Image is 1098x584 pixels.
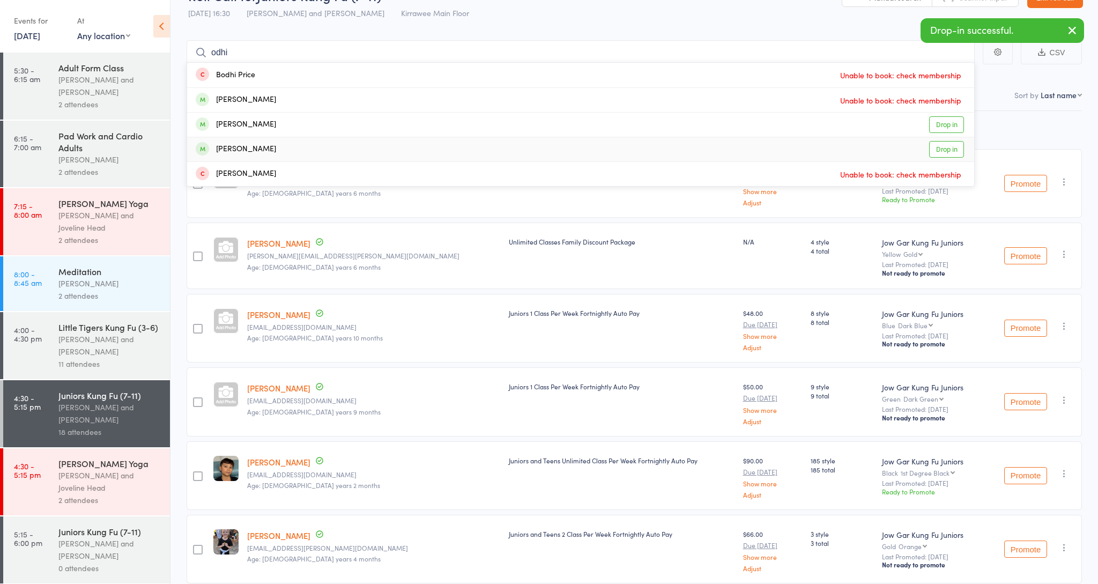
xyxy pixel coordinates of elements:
div: Orange [899,543,922,550]
a: 4:00 -4:30 pmLittle Tigers Kung Fu (3-6)[PERSON_NAME] and [PERSON_NAME]11 attendees [3,312,170,379]
div: $90.00 [743,456,803,498]
div: [PERSON_NAME] [58,153,161,166]
span: 3 total [811,538,873,548]
small: small.mac.erin@gmail.com [247,544,501,552]
a: 4:30 -5:15 pm[PERSON_NAME] Yoga[PERSON_NAME] and Joveline Head2 attendees [3,448,170,515]
div: 18 attendees [58,426,161,438]
button: Promote [1004,175,1047,192]
div: Any location [77,29,130,41]
div: Not ready to promote [882,413,980,422]
a: Adjust [743,565,803,572]
time: 6:15 - 7:00 am [14,134,41,151]
div: Juniors Kung Fu (7-11) [58,389,161,401]
div: N/A [743,237,803,246]
div: Last name [1041,90,1077,100]
a: [PERSON_NAME] [247,238,310,249]
small: Last Promoted: [DATE] [882,405,980,413]
a: Show more [743,188,803,195]
small: Last Promoted: [DATE] [882,187,980,195]
div: $66.00 [743,529,803,572]
div: [PERSON_NAME] [58,277,161,290]
button: Promote [1004,467,1047,484]
span: 4 total [811,246,873,255]
small: jenna_lea_8@hotmail.com [247,397,501,404]
img: image1751542561.png [213,456,239,481]
div: 0 attendees [58,562,161,574]
div: Pad Work and Cardio Adults [58,130,161,153]
img: image1749624215.png [213,529,239,555]
span: 185 style [811,456,873,465]
div: $48.00 [743,308,803,351]
div: Unlimited Classes Family Discount Package [509,237,734,246]
small: Last Promoted: [DATE] [882,261,980,268]
div: Jow Gar Kung Fu Juniors [882,456,980,467]
span: Unable to book: check membership [837,92,964,108]
span: [DATE] 16:30 [188,8,230,18]
div: Little Tigers Kung Fu (3-6) [58,321,161,333]
a: 5:30 -6:15 amAdult Form Class[PERSON_NAME] and [PERSON_NAME]2 attendees [3,53,170,120]
a: Adjust [743,418,803,425]
div: 2 attendees [58,98,161,110]
div: [PERSON_NAME] and [PERSON_NAME] [58,537,161,562]
time: 5:15 - 6:00 pm [14,530,42,547]
span: Age: [DEMOGRAPHIC_DATA] years 9 months [247,407,381,416]
div: $75.00 [743,164,803,206]
div: [PERSON_NAME] Yoga [58,457,161,469]
div: At [77,12,130,29]
div: Gold [882,543,980,550]
div: Gold [903,250,917,257]
a: 6:15 -7:00 amPad Work and Cardio Adults[PERSON_NAME]2 attendees [3,121,170,187]
a: 4:30 -5:15 pmJuniors Kung Fu (7-11)[PERSON_NAME] and [PERSON_NAME]18 attendees [3,380,170,447]
button: CSV [1021,41,1082,64]
small: kendall.bascetta@gmail.com [247,252,501,260]
div: Drop-in successful. [921,18,1084,43]
div: Black [882,469,980,476]
a: [PERSON_NAME] [247,456,310,468]
div: [PERSON_NAME] and [PERSON_NAME] [58,333,161,358]
time: 4:30 - 5:15 pm [14,462,41,479]
button: Promote [1004,393,1047,410]
div: Dark Blue [898,322,928,329]
div: Not ready to promote [882,269,980,277]
div: Green [882,395,980,402]
a: 7:15 -8:00 am[PERSON_NAME] Yoga[PERSON_NAME] and Joveline Head2 attendees [3,188,170,255]
div: [PERSON_NAME] [196,119,276,131]
a: Show more [743,332,803,339]
span: 185 total [811,465,873,474]
small: Due [DATE] [743,394,803,402]
div: 2 attendees [58,234,161,246]
span: 4 style [811,237,873,246]
div: Adult Form Class [58,62,161,73]
span: Age: [DEMOGRAPHIC_DATA] years 6 months [247,188,381,197]
div: 2 attendees [58,166,161,178]
small: jenna_lea_8@hotmail.com [247,323,501,331]
div: [PERSON_NAME] [196,168,276,180]
div: Jow Gar Kung Fu Juniors [882,529,980,540]
a: Adjust [743,199,803,206]
a: 8:00 -8:45 amMeditation[PERSON_NAME]2 attendees [3,256,170,311]
small: Last Promoted: [DATE] [882,479,980,487]
div: Jow Gar Kung Fu Juniors [882,237,980,248]
span: Age: [DEMOGRAPHIC_DATA] years 2 months [247,480,380,490]
a: Drop in [929,116,964,133]
button: Promote [1004,247,1047,264]
span: Age: [DEMOGRAPHIC_DATA] years 4 months [247,554,381,563]
span: 8 total [811,317,873,327]
small: Dr.ccliu@gmail.com [247,471,501,478]
div: Jow Gar Kung Fu Juniors [882,382,980,393]
span: Kirrawee Main Floor [401,8,469,18]
a: Adjust [743,491,803,498]
a: Show more [743,480,803,487]
span: 9 total [811,391,873,400]
div: Not ready to promote [882,339,980,348]
a: Adjust [743,344,803,351]
div: 2 attendees [58,290,161,302]
a: 5:15 -6:00 pmJuniors Kung Fu (7-11)[PERSON_NAME] and [PERSON_NAME]0 attendees [3,516,170,583]
span: 8 style [811,308,873,317]
div: Yellow [882,250,980,257]
a: [PERSON_NAME] [247,530,310,541]
span: 9 style [811,382,873,391]
a: [DATE] [14,29,40,41]
div: Meditation [58,265,161,277]
div: [PERSON_NAME] and Joveline Head [58,469,161,494]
